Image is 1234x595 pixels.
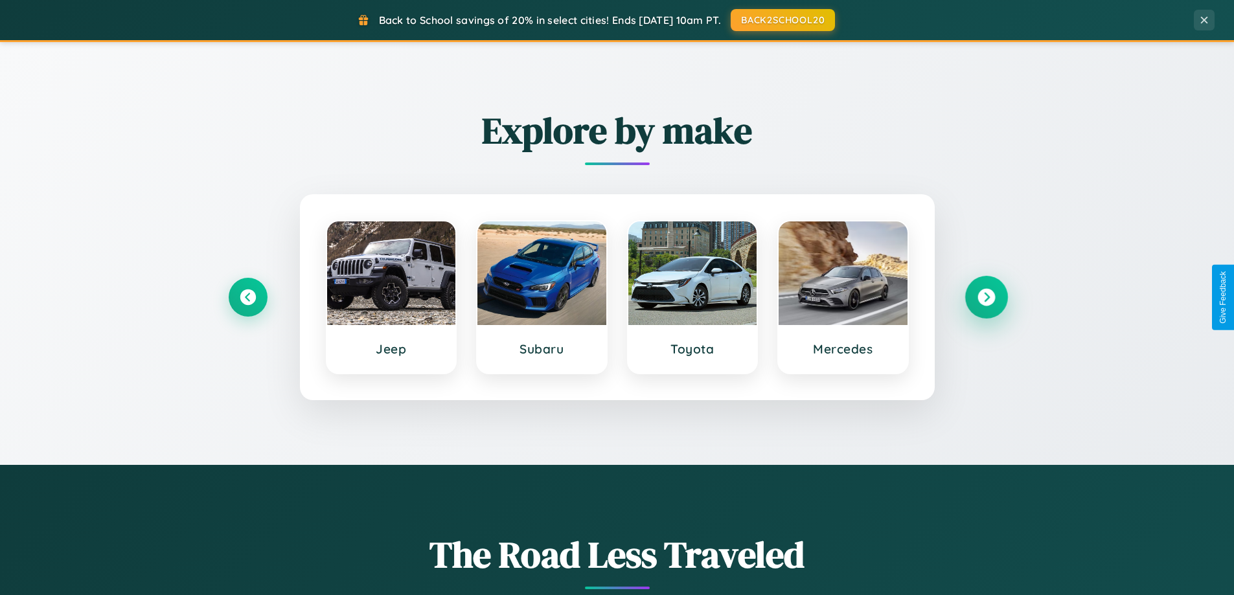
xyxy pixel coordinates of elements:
[792,341,895,357] h3: Mercedes
[229,106,1006,155] h2: Explore by make
[641,341,744,357] h3: Toyota
[490,341,593,357] h3: Subaru
[379,14,721,27] span: Back to School savings of 20% in select cities! Ends [DATE] 10am PT.
[340,341,443,357] h3: Jeep
[1218,271,1228,324] div: Give Feedback
[731,9,835,31] button: BACK2SCHOOL20
[229,530,1006,579] h1: The Road Less Traveled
